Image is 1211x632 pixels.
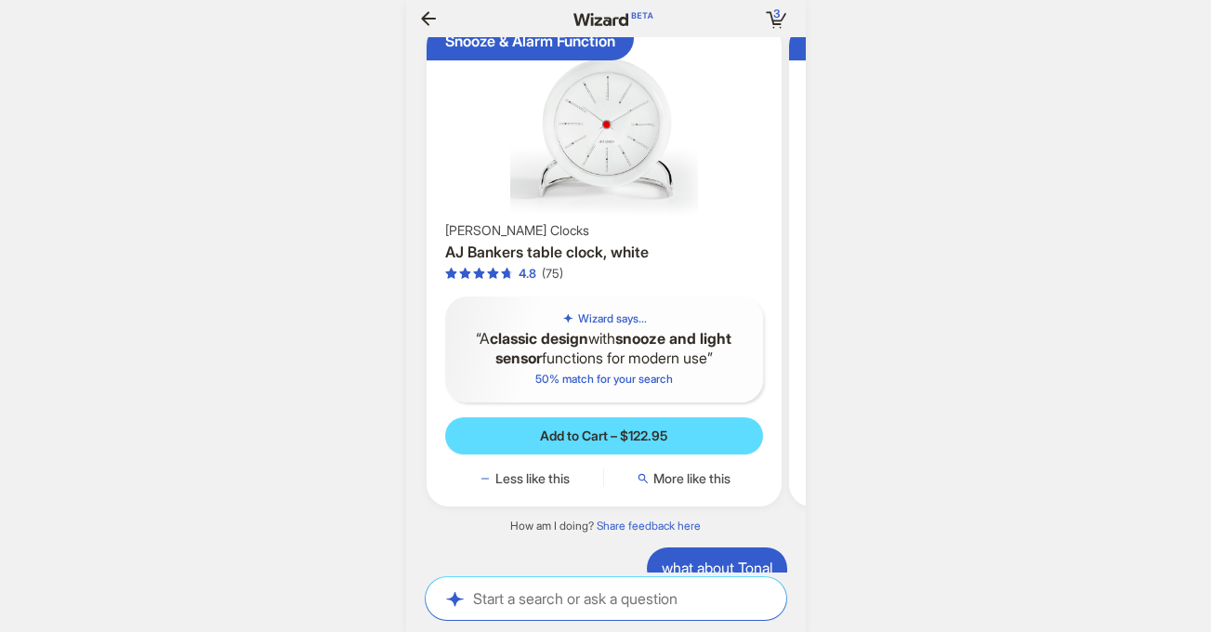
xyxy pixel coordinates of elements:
[445,243,764,262] h3: AJ Bankers table clock, white
[501,268,513,280] span: star
[490,329,588,348] b: classic design
[427,23,783,507] div: Snooze & Alarm FunctionAJ Bankers table clock, white[PERSON_NAME] ClocksAJ Bankers table clock, w...
[540,428,667,444] span: Add to Cart – $122.95
[434,31,775,218] img: AJ Bankers table clock, white
[445,266,536,282] div: 4.8 out of 5 stars
[495,470,570,487] span: Less like this
[604,469,763,488] button: More like this
[473,268,485,280] span: star
[519,266,536,282] div: 4.8
[445,268,457,280] span: star
[773,7,780,20] span: 3
[796,31,1138,218] img: Phone Charging Atomic Alarm Clock
[460,329,749,368] q: A with functions for modern use
[535,372,673,386] span: 50 % match for your search
[487,268,499,280] span: star
[445,417,764,454] button: Add to Cart – $122.95
[406,519,806,533] div: How am I doing?
[459,268,471,280] span: star
[578,311,647,326] h5: Wizard says...
[495,329,732,367] b: snooze and light sensor
[445,32,615,51] div: Snooze & Alarm Function
[542,266,563,282] div: (75)
[647,547,787,589] div: what about Tonal
[653,470,731,487] span: More like this
[445,469,604,488] button: Less like this
[597,519,701,533] a: Share feedback here
[445,222,589,239] span: [PERSON_NAME] Clocks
